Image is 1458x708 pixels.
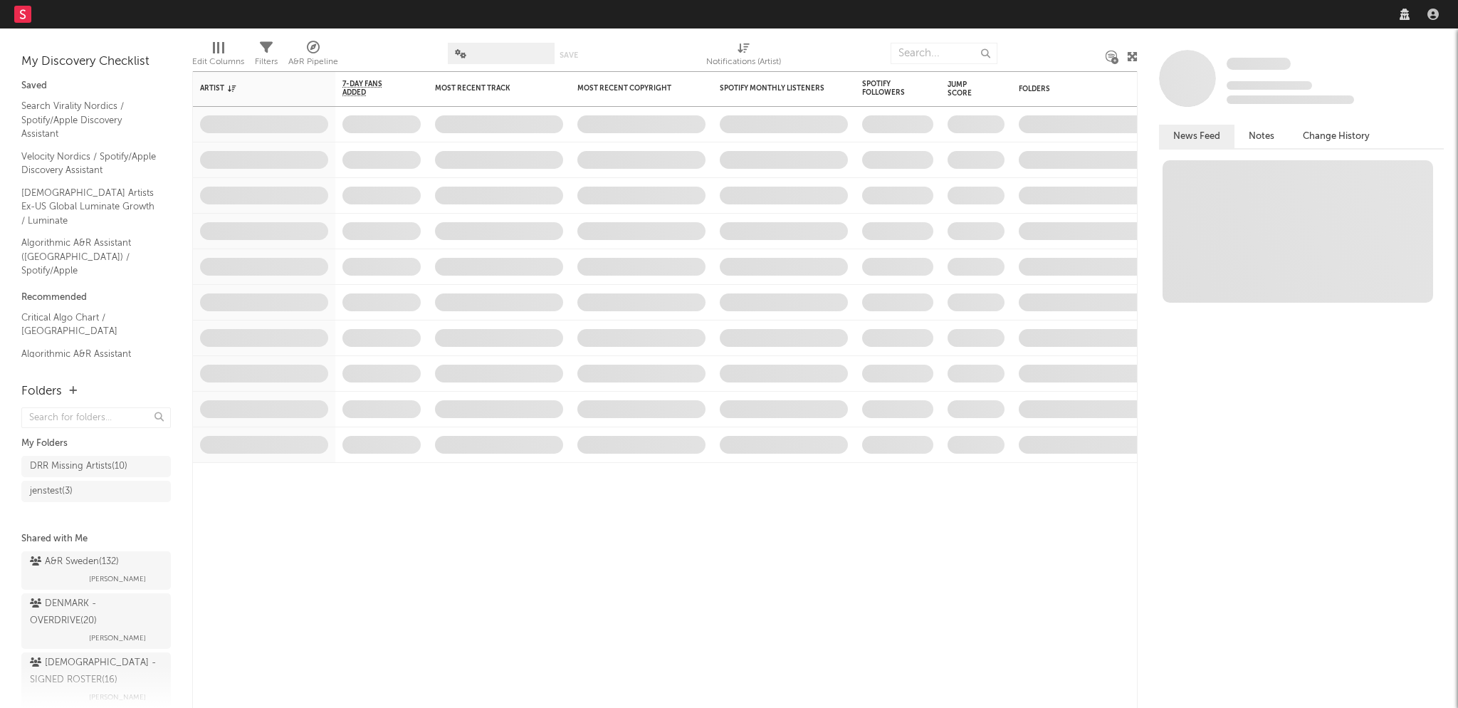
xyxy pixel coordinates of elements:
div: Filters [255,53,278,71]
a: [DEMOGRAPHIC_DATA] Artists Ex-US Global Luminate Growth / Luminate [21,185,157,229]
div: Folders [1019,85,1126,93]
div: Recommended [21,289,171,306]
a: Algorithmic A&R Assistant ([GEOGRAPHIC_DATA]) [21,346,157,375]
div: Shared with Me [21,531,171,548]
span: [PERSON_NAME] [89,689,146,706]
div: Filters [255,36,278,77]
div: [DEMOGRAPHIC_DATA] - SIGNED ROSTER ( 16 ) [30,655,159,689]
div: Edit Columns [192,53,244,71]
input: Search... [891,43,997,64]
a: Some Artist [1227,57,1291,71]
button: Change History [1289,125,1384,148]
div: Spotify Followers [862,80,912,97]
button: News Feed [1159,125,1234,148]
a: Algorithmic A&R Assistant ([GEOGRAPHIC_DATA]) / Spotify/Apple [21,235,157,278]
span: 7-Day Fans Added [342,80,399,97]
a: Velocity Nordics / Spotify/Apple Discovery Assistant [21,149,157,178]
div: jenstest ( 3 ) [30,483,73,500]
div: DRR Missing Artists ( 10 ) [30,458,127,475]
span: 0 fans last week [1227,95,1354,104]
div: Folders [21,383,62,400]
span: Some Artist [1227,58,1291,70]
button: Notes [1234,125,1289,148]
a: Search Virality Nordics / Spotify/Apple Discovery Assistant [21,98,157,142]
span: [PERSON_NAME] [89,630,146,647]
input: Search for folders... [21,407,171,428]
div: A&R Sweden ( 132 ) [30,553,119,571]
div: Saved [21,78,171,95]
a: jenstest(3) [21,481,171,502]
a: DRR Missing Artists(10) [21,456,171,477]
div: Most Recent Copyright [577,84,684,93]
div: My Discovery Checklist [21,53,171,71]
a: DENMARK - OVERDRIVE(20)[PERSON_NAME] [21,593,171,649]
a: [DEMOGRAPHIC_DATA] - SIGNED ROSTER(16)[PERSON_NAME] [21,652,171,708]
a: A&R Sweden(132)[PERSON_NAME] [21,551,171,590]
div: Notifications (Artist) [706,53,781,71]
div: Notifications (Artist) [706,36,781,77]
div: Edit Columns [192,36,244,77]
div: Artist [200,84,307,93]
div: Spotify Monthly Listeners [720,84,827,93]
div: Most Recent Track [435,84,542,93]
div: A&R Pipeline [288,36,338,77]
div: My Folders [21,435,171,452]
a: Critical Algo Chart / [GEOGRAPHIC_DATA] [21,310,157,339]
button: Save [560,51,578,59]
div: DENMARK - OVERDRIVE ( 20 ) [30,595,159,630]
div: A&R Pipeline [288,53,338,71]
span: [PERSON_NAME] [89,571,146,588]
div: Jump Score [948,80,983,98]
span: Tracking Since: [DATE] [1227,81,1312,90]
